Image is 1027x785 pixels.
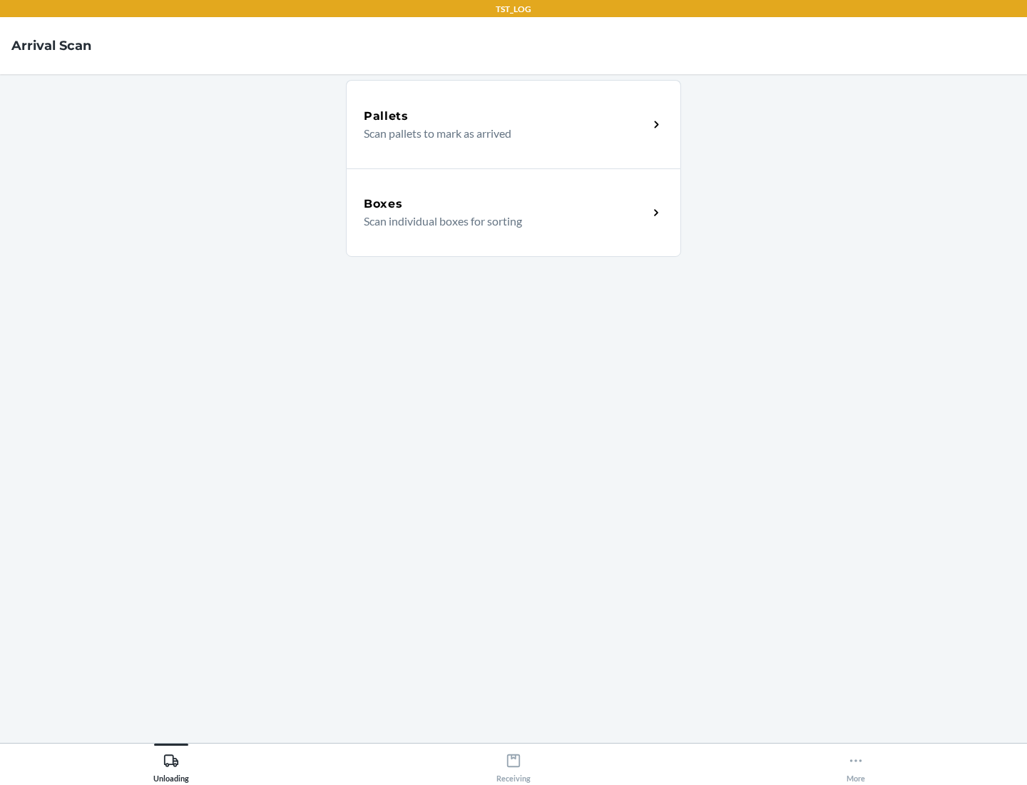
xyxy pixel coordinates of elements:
[346,168,681,257] a: BoxesScan individual boxes for sorting
[346,80,681,168] a: PalletsScan pallets to mark as arrived
[847,747,865,783] div: More
[496,3,531,16] p: TST_LOG
[364,125,637,142] p: Scan pallets to mark as arrived
[364,196,403,213] h5: Boxes
[342,744,685,783] button: Receiving
[496,747,531,783] div: Receiving
[153,747,189,783] div: Unloading
[685,744,1027,783] button: More
[11,36,91,55] h4: Arrival Scan
[364,108,409,125] h5: Pallets
[364,213,637,230] p: Scan individual boxes for sorting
